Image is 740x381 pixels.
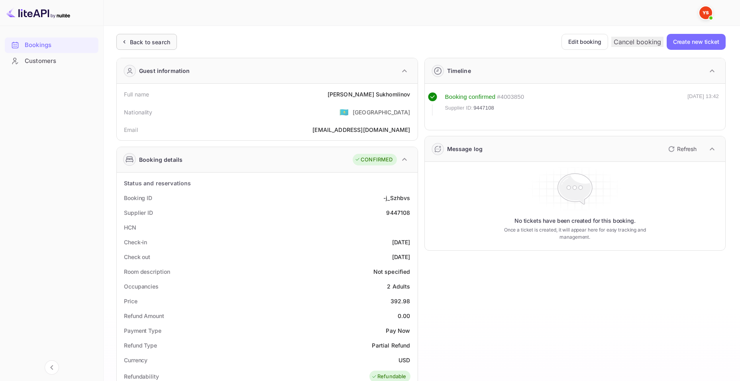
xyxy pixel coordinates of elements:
[5,37,98,52] a: Bookings
[328,90,410,98] div: [PERSON_NAME] Sukhomlinov
[340,105,349,119] span: United States
[473,104,494,112] span: 9447108
[494,226,656,241] p: Once a ticket is created, it will appear here for easy tracking and management.
[355,156,393,164] div: CONFIRMED
[687,92,719,116] div: [DATE] 13:42
[447,67,471,75] div: Timeline
[124,179,191,187] div: Status and reservations
[663,143,700,155] button: Refresh
[124,312,164,320] div: Refund Amount
[386,326,410,335] div: Pay Now
[124,108,153,116] div: Nationality
[383,194,410,202] div: -j_Szhbvs
[392,238,410,246] div: [DATE]
[497,92,524,102] div: # 4003850
[514,217,636,225] p: No tickets have been created for this booking.
[5,53,98,68] a: Customers
[398,312,410,320] div: 0.00
[445,92,496,102] div: Booking confirmed
[124,208,153,217] div: Supplier ID
[139,155,183,164] div: Booking details
[124,126,138,134] div: Email
[611,37,663,47] button: Cancel booking
[5,53,98,69] div: Customers
[371,373,406,381] div: Refundable
[25,41,94,50] div: Bookings
[124,372,159,381] div: Refundability
[372,341,410,350] div: Partial Refund
[677,145,697,153] p: Refresh
[124,341,157,350] div: Refund Type
[445,104,473,112] span: Supplier ID:
[45,360,59,375] button: Collapse navigation
[353,108,410,116] div: [GEOGRAPHIC_DATA]
[124,238,147,246] div: Check-in
[447,145,483,153] div: Message log
[398,356,410,364] div: USD
[124,267,170,276] div: Room description
[699,6,712,19] img: Yandex Support
[387,282,410,291] div: 2 Adults
[561,34,608,50] button: Edit booking
[25,57,94,66] div: Customers
[373,267,410,276] div: Not specified
[386,208,410,217] div: 9447108
[124,282,159,291] div: Occupancies
[124,253,150,261] div: Check out
[667,34,726,50] button: Create new ticket
[391,297,410,305] div: 392.98
[130,38,170,46] div: Back to search
[124,223,136,232] div: HCN
[124,297,137,305] div: Price
[6,6,70,19] img: LiteAPI logo
[5,37,98,53] div: Bookings
[392,253,410,261] div: [DATE]
[312,126,410,134] div: [EMAIL_ADDRESS][DOMAIN_NAME]
[139,67,190,75] div: Guest information
[124,326,161,335] div: Payment Type
[124,194,152,202] div: Booking ID
[124,90,149,98] div: Full name
[124,356,147,364] div: Currency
